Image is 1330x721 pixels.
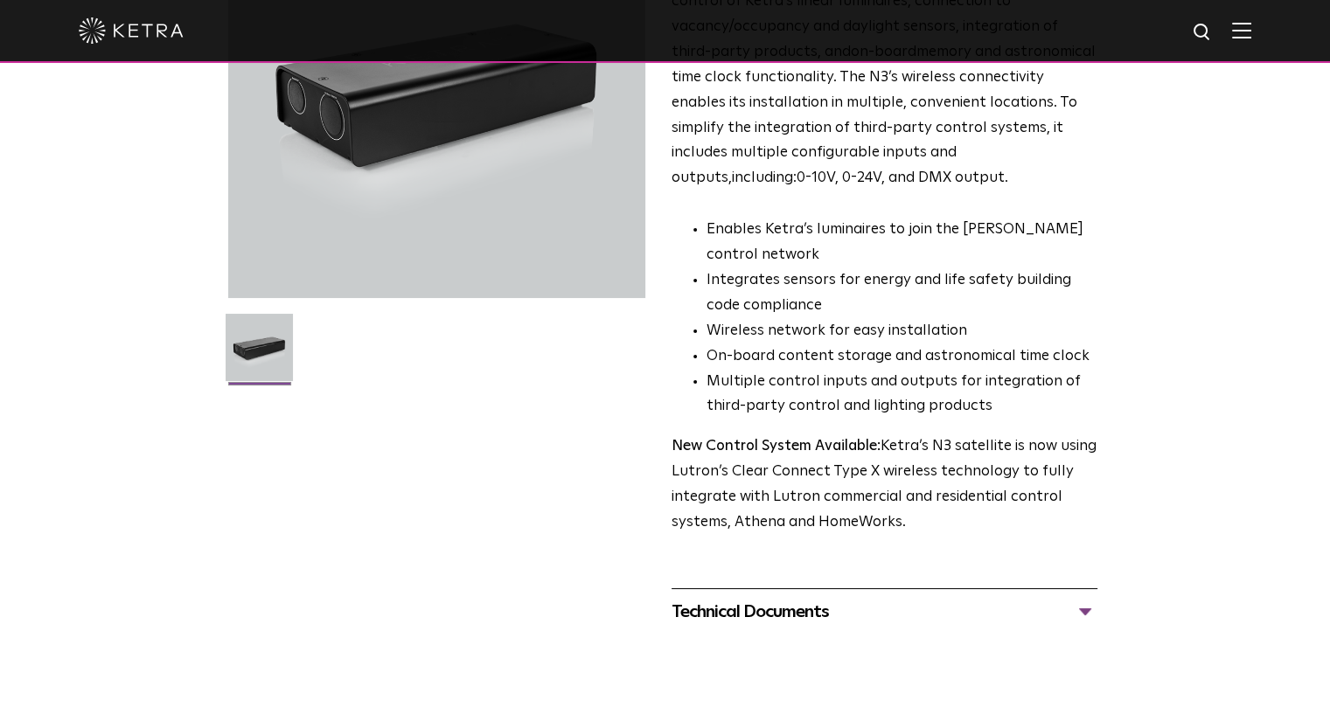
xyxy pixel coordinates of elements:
[79,17,184,44] img: ketra-logo-2019-white
[1232,22,1251,38] img: Hamburger%20Nav.svg
[226,314,293,394] img: N3-Controller-2021-Web-Square
[707,370,1097,420] li: Multiple control inputs and outputs for integration of third-party control and lighting products
[672,598,1097,626] div: Technical Documents
[732,170,797,185] g: including:
[707,268,1097,319] li: Integrates sensors for energy and life safety building code compliance
[672,434,1097,536] p: Ketra’s N3 satellite is now using Lutron’s Clear Connect Type X wireless technology to fully inte...
[707,319,1097,344] li: Wireless network for easy installation
[1192,22,1214,44] img: search icon
[707,344,1097,370] li: On-board content storage and astronomical time clock
[672,439,881,454] strong: New Control System Available:
[707,218,1097,268] li: Enables Ketra’s luminaires to join the [PERSON_NAME] control network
